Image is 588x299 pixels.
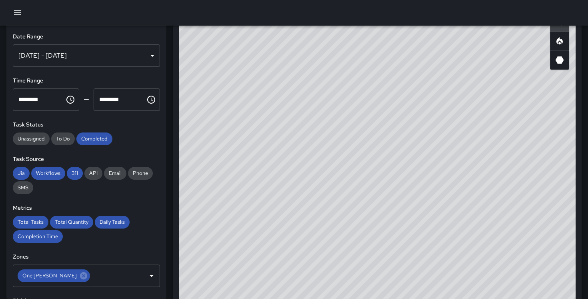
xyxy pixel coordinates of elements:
div: Phone [128,167,153,180]
div: Unassigned [13,132,50,145]
h6: Zones [13,253,160,261]
span: To Do [51,135,75,142]
span: SMS [13,184,33,191]
div: Total Quantity [50,216,93,229]
span: Workflows [31,170,65,177]
h6: Task Status [13,120,160,129]
span: Jia [13,170,30,177]
div: [DATE] - [DATE] [13,44,160,67]
div: Completed [76,132,112,145]
div: Workflows [31,167,65,180]
button: Open [146,270,157,281]
h6: Task Source [13,155,160,164]
div: Total Tasks [13,216,48,229]
span: Email [104,170,126,177]
span: API [84,170,102,177]
div: To Do [51,132,75,145]
div: Completion Time [13,230,63,243]
div: Daily Tasks [95,216,130,229]
div: SMS [13,181,33,194]
button: Choose time, selected time is 11:59 PM [143,92,159,108]
span: One [PERSON_NAME] [18,271,82,280]
span: Unassigned [13,135,50,142]
div: One [PERSON_NAME] [18,269,90,282]
span: Daily Tasks [95,219,130,225]
span: Completion Time [13,233,63,240]
button: Heatmap [550,32,569,51]
div: Jia [13,167,30,180]
span: Phone [128,170,153,177]
div: 311 [67,167,83,180]
svg: Heatmap [555,36,564,46]
span: 311 [67,170,83,177]
div: Email [104,167,126,180]
span: Total Quantity [50,219,93,225]
div: API [84,167,102,180]
span: Completed [76,135,112,142]
h6: Metrics [13,204,160,213]
button: 3D Heatmap [550,50,569,70]
h6: Date Range [13,32,160,41]
button: Choose time, selected time is 12:00 AM [62,92,78,108]
span: Total Tasks [13,219,48,225]
h6: Time Range [13,76,160,85]
svg: 3D Heatmap [555,55,564,65]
